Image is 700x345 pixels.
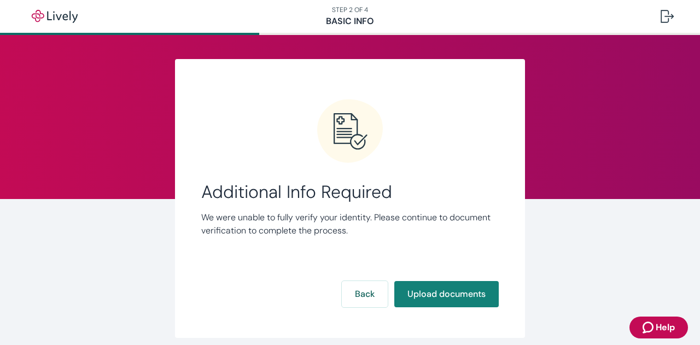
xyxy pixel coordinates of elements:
[656,321,675,334] span: Help
[342,281,388,307] button: Back
[394,281,499,307] button: Upload documents
[643,321,656,334] svg: Zendesk support icon
[24,10,85,23] img: Lively
[652,3,682,30] button: Log out
[317,98,383,164] svg: Error icon
[201,211,499,237] p: We were unable to fully verify your identity. Please continue to document verification to complet...
[201,182,499,202] span: Additional Info Required
[629,317,688,338] button: Zendesk support iconHelp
